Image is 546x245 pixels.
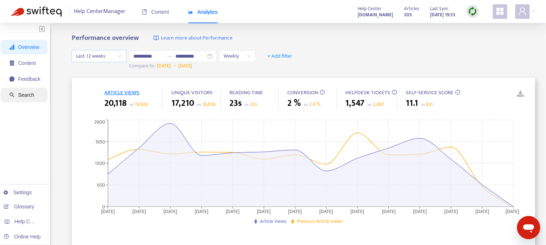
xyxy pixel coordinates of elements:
span: Articles [404,5,419,13]
span: 2.6 % [309,100,320,108]
span: vs [129,101,133,108]
span: message [9,76,14,82]
span: signal [9,45,14,50]
tspan: 650 [97,181,105,189]
span: swap-right [167,53,172,59]
a: Learn more about Performance [153,34,233,42]
img: sync.dc5367851b00ba804db3.png [468,7,477,16]
span: Analytics [188,9,218,15]
span: Overview [18,44,39,50]
span: Learn more about Performance [161,34,233,42]
span: Last Sync [430,5,449,13]
span: Help Center Manager [74,5,126,18]
button: + Add filter [262,50,298,62]
span: Content [142,9,169,15]
b: Performance overview [72,32,139,43]
span: 23s [229,97,242,110]
span: vs [245,101,249,108]
a: Glossary [4,204,34,209]
img: Swifteq [11,7,62,17]
tspan: [DATE] [288,207,302,215]
span: Feedback [18,76,40,82]
tspan: 0 [102,202,105,211]
span: → [172,62,177,70]
span: 22s [250,100,257,108]
span: book [142,9,147,14]
span: area-chart [188,9,193,14]
span: 20,118 [104,97,126,110]
span: Previous Article Views [297,217,343,225]
span: 1,547 [345,97,364,110]
span: Content [18,60,36,66]
tspan: [DATE] [506,207,520,215]
span: vs [197,101,201,108]
tspan: [DATE] [226,207,240,215]
tspan: [DATE] [444,207,458,215]
strong: [DATE] 19:33 [430,11,455,19]
span: SELF-SERVICE SCORE [406,88,454,97]
span: appstore [496,7,504,16]
span: + Add filter [267,52,292,61]
span: 8.0 [426,100,433,108]
span: to [167,53,172,59]
span: Search [18,92,34,98]
strong: 305 [404,11,412,19]
span: 17,210 [171,97,194,110]
tspan: 2600 [94,118,105,126]
span: Help Centers [14,219,44,224]
span: user [518,7,527,16]
span: 11.1 [406,97,418,110]
span: UNIQUE VISITORS [171,88,213,97]
span: search [9,92,14,97]
tspan: [DATE] [413,207,427,215]
span: container [9,61,14,66]
tspan: [DATE] [475,207,489,215]
span: ARTICLE VIEWS [104,88,139,97]
tspan: 1950 [95,137,105,146]
span: 19,928 [135,100,148,108]
span: Weekly [224,51,251,62]
tspan: [DATE] [382,207,396,215]
span: Compare to: [129,62,155,70]
span: [DATE] [157,62,171,70]
a: [DOMAIN_NAME] [358,11,393,19]
span: vs [421,101,425,108]
span: Last 12 weeks [76,51,122,62]
span: [DATE] [178,62,192,70]
span: vs [304,101,308,108]
tspan: [DATE] [257,207,271,215]
span: Help Center [358,5,382,13]
span: 2 % [287,97,301,110]
a: Online Help [4,234,41,240]
span: HELPDESK TICKETS [345,88,390,97]
tspan: [DATE] [195,207,209,215]
span: Article Views [260,217,287,225]
span: CONVERSION [287,88,318,97]
span: 16,656 [203,100,216,108]
tspan: [DATE] [101,207,115,215]
tspan: [DATE] [133,207,146,215]
span: vs [367,101,371,108]
img: image-link [153,35,159,41]
iframe: Button to launch messaging window [517,216,540,239]
tspan: [DATE] [164,207,178,215]
tspan: [DATE] [351,207,364,215]
a: Settings [4,190,32,195]
tspan: 1300 [95,159,105,167]
tspan: [DATE] [320,207,333,215]
span: READING TIME [229,88,263,97]
span: 2,087 [373,100,384,108]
